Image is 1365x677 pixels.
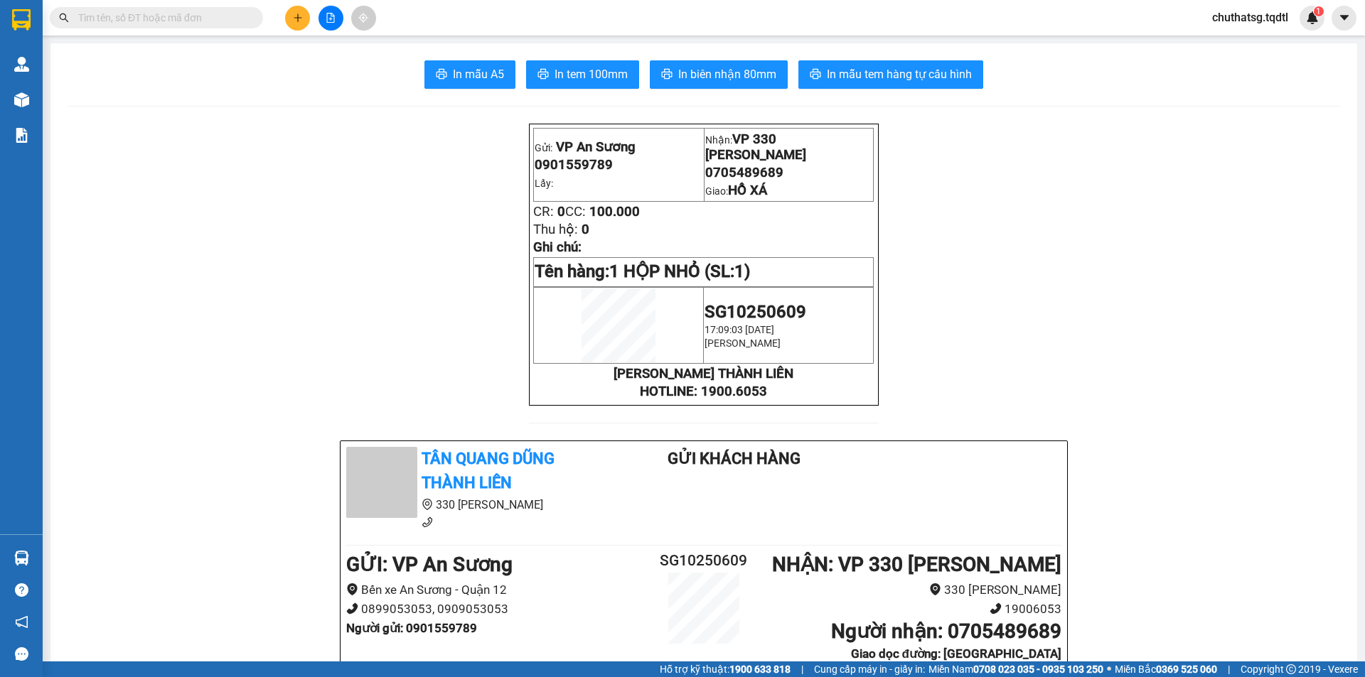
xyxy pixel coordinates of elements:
span: VP An Sương [556,139,636,155]
span: phone [422,516,433,528]
button: caret-down [1332,6,1356,31]
span: | [801,661,803,677]
span: Giao: [705,185,767,197]
span: Ghi chú: [533,239,582,255]
span: 0901559789 [535,157,613,173]
span: notification [15,615,28,629]
span: Hỗ trợ kỹ thuật: [660,661,791,677]
span: 1) [734,261,750,281]
img: solution-icon [14,128,29,143]
span: phone [990,602,1002,614]
span: environment [422,499,433,510]
span: 1 HỘP NHỎ (SL: [609,261,750,281]
span: In tem 100mm [555,65,628,83]
b: Người gửi : 0901559789 [346,621,477,635]
li: 330 [PERSON_NAME] [764,580,1061,600]
span: environment [346,583,358,595]
span: 100.000 [589,204,640,220]
span: [PERSON_NAME] [705,337,781,349]
span: | [1228,661,1230,677]
span: In mẫu tem hàng tự cấu hình [827,65,972,83]
span: VP 330 [PERSON_NAME] [705,131,806,163]
span: plus [293,13,303,23]
p: Nhận: [705,131,873,163]
img: warehouse-icon [14,57,29,72]
span: printer [436,68,447,82]
li: 0899053053, 0909053053 [346,600,644,619]
span: SG10250609 [705,302,806,322]
button: file-add [318,6,343,31]
span: 0705489689 [705,165,783,180]
img: warehouse-icon [14,551,29,565]
span: 0 [557,204,565,220]
span: phone [346,602,358,614]
span: 17:09:03 [DATE] [705,324,774,335]
b: Giao dọc đường: [GEOGRAPHIC_DATA] [851,646,1061,661]
img: warehouse-icon [14,92,29,107]
span: CR: [533,204,554,220]
span: Tên hàng: [535,261,750,281]
span: message [15,647,28,661]
span: Lấy: [535,178,553,189]
sup: 1 [1314,6,1324,16]
span: caret-down [1338,11,1351,24]
button: plus [285,6,310,31]
span: aim [358,13,368,23]
span: chuthatsg.tqdtl [1201,9,1300,26]
li: 19006053 [764,600,1061,619]
span: Miền Bắc [1115,661,1217,677]
h2: SG10250609 [644,549,764,573]
strong: 0369 525 060 [1156,664,1217,675]
span: question-circle [15,583,28,597]
span: 0 [582,222,589,237]
span: HỒ XÁ [728,183,767,198]
span: printer [537,68,549,82]
span: In mẫu A5 [453,65,504,83]
strong: HOTLINE: 1900.6053 [640,384,767,399]
span: 1 [1316,6,1321,16]
b: Gửi khách hàng [668,450,801,467]
span: ⚪️ [1107,666,1111,672]
b: NHẬN : VP 330 [PERSON_NAME] [772,553,1061,576]
span: Miền Nam [928,661,1103,677]
img: icon-new-feature [1306,11,1319,24]
button: printerIn mẫu A5 [424,60,515,89]
button: printerIn tem 100mm [526,60,639,89]
span: printer [810,68,821,82]
strong: [PERSON_NAME] THÀNH LIÊN [614,366,793,381]
p: Gửi: [535,139,702,155]
span: Cung cấp máy in - giấy in: [814,661,925,677]
span: In biên nhận 80mm [678,65,776,83]
img: logo-vxr [12,9,31,31]
button: printerIn biên nhận 80mm [650,60,788,89]
span: file-add [326,13,336,23]
span: copyright [1286,664,1296,674]
span: search [59,13,69,23]
b: Người nhận : 0705489689 [831,619,1061,643]
button: aim [351,6,376,31]
strong: 0708 023 035 - 0935 103 250 [973,664,1103,675]
span: Thu hộ: [533,222,578,237]
li: 330 [PERSON_NAME] [346,496,611,514]
input: Tìm tên, số ĐT hoặc mã đơn [78,10,246,26]
button: printerIn mẫu tem hàng tự cấu hình [798,60,983,89]
span: environment [929,583,941,595]
b: Tân Quang Dũng Thành Liên [422,450,555,492]
span: CC: [565,204,586,220]
span: printer [661,68,673,82]
li: Bến xe An Sương - Quận 12 [346,580,644,600]
b: GỬI : VP An Sương [346,553,513,576]
strong: 1900 633 818 [729,664,791,675]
